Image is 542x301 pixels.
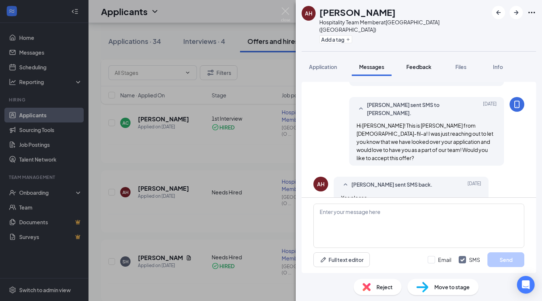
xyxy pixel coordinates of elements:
[487,252,524,267] button: Send
[341,194,369,201] span: Yes please.
[513,100,521,109] svg: MobileSms
[341,180,350,189] svg: SmallChevronUp
[510,6,523,19] button: ArrowRight
[494,8,503,17] svg: ArrowLeftNew
[319,35,352,43] button: PlusAdd a tag
[512,8,521,17] svg: ArrowRight
[493,63,503,70] span: Info
[517,276,535,294] div: Open Intercom Messenger
[313,252,370,267] button: Full text editorPen
[320,256,327,263] svg: Pen
[527,8,536,17] svg: Ellipses
[317,180,324,188] div: AH
[357,104,365,113] svg: SmallChevronUp
[483,101,497,117] span: [DATE]
[468,180,481,189] span: [DATE]
[492,6,505,19] button: ArrowLeftNew
[309,63,337,70] span: Application
[455,63,466,70] span: Files
[434,283,470,291] span: Move to stage
[351,180,432,189] span: [PERSON_NAME] sent SMS back.
[319,18,488,33] div: Hospitality Team Member at [GEOGRAPHIC_DATA] ([GEOGRAPHIC_DATA])
[305,10,312,17] div: AH
[367,101,463,117] span: [PERSON_NAME] sent SMS to [PERSON_NAME].
[376,283,393,291] span: Reject
[406,63,431,70] span: Feedback
[319,6,396,18] h1: [PERSON_NAME]
[346,37,350,42] svg: Plus
[359,63,384,70] span: Messages
[357,122,493,161] span: Hi [PERSON_NAME]! This is [PERSON_NAME] from [DEMOGRAPHIC_DATA]-fil-a! I was just reaching out to...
